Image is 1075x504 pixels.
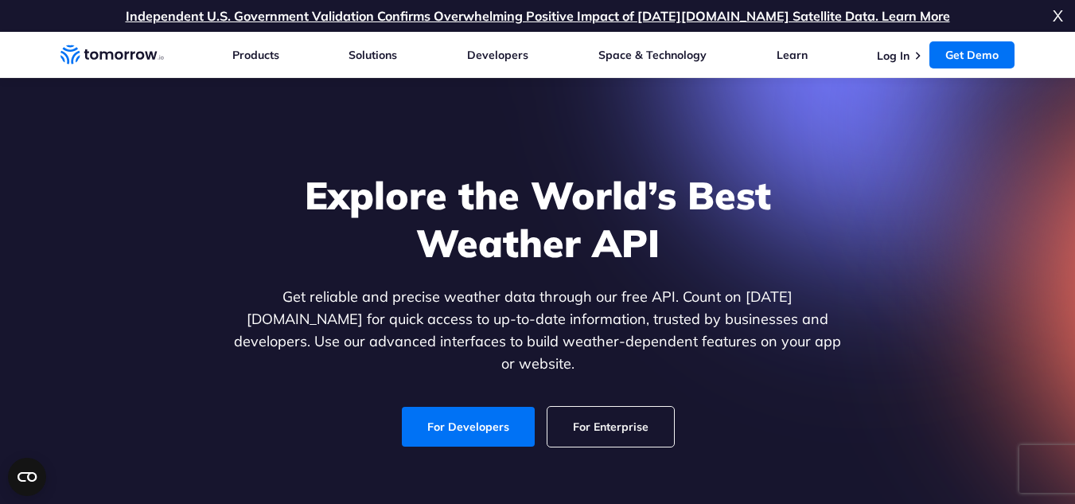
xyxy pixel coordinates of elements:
button: Open CMP widget [8,458,46,496]
a: Get Demo [929,41,1015,68]
a: Solutions [349,48,397,62]
a: Developers [467,48,528,62]
a: Log In [877,49,909,63]
a: For Enterprise [547,407,674,447]
h1: Explore the World’s Best Weather API [231,171,845,267]
a: Home link [60,43,164,67]
a: Products [232,48,279,62]
a: Space & Technology [598,48,707,62]
a: Learn [777,48,808,62]
a: Independent U.S. Government Validation Confirms Overwhelming Positive Impact of [DATE][DOMAIN_NAM... [126,8,950,24]
p: Get reliable and precise weather data through our free API. Count on [DATE][DOMAIN_NAME] for quic... [231,286,845,375]
a: For Developers [402,407,535,447]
